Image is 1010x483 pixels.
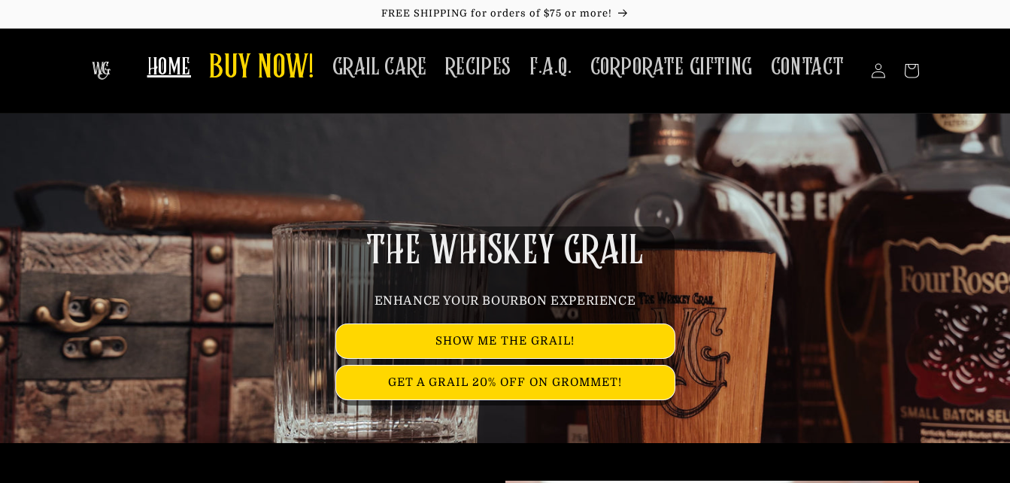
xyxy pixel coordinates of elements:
a: GRAIL CARE [323,44,436,91]
a: RECIPES [436,44,520,91]
a: GET A GRAIL 20% OFF ON GROMMET! [336,366,675,399]
span: THE WHISKEY GRAIL [366,232,643,271]
span: CONTACT [771,53,845,82]
a: SHOW ME THE GRAIL! [336,324,675,358]
span: BUY NOW! [209,48,314,90]
span: RECIPES [445,53,511,82]
p: FREE SHIPPING for orders of $75 or more! [15,8,995,20]
a: CONTACT [762,44,854,91]
img: The Whiskey Grail [92,62,111,80]
span: GRAIL CARE [332,53,427,82]
a: BUY NOW! [200,39,323,99]
a: F.A.Q. [520,44,581,91]
span: F.A.Q. [529,53,572,82]
span: CORPORATE GIFTING [590,53,753,82]
a: HOME [138,44,200,91]
span: HOME [147,53,191,82]
span: ENHANCE YOUR BOURBON EXPERIENCE [375,294,636,308]
a: CORPORATE GIFTING [581,44,762,91]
